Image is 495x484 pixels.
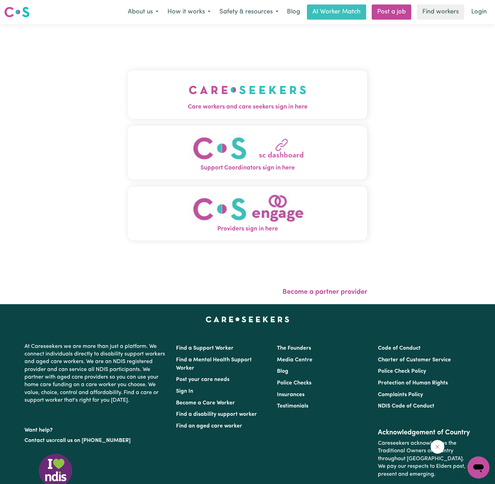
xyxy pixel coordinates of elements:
[417,4,464,20] a: Find workers
[307,4,366,20] a: AI Worker Match
[378,369,426,374] a: Police Check Policy
[378,437,471,481] p: Careseekers acknowledges the Traditional Owners of Country throughout [GEOGRAPHIC_DATA]. We pay o...
[467,4,491,20] a: Login
[378,403,434,409] a: NDIS Code of Conduct
[215,5,283,19] button: Safety & resources
[176,389,193,394] a: Sign In
[128,164,367,173] span: Support Coordinators sign in here
[378,346,421,351] a: Code of Conduct
[24,340,168,407] p: At Careseekers we are more than just a platform. We connect individuals directly to disability su...
[378,380,448,386] a: Protection of Human Rights
[277,403,308,409] a: Testimonials
[372,4,411,20] a: Post a job
[176,377,229,382] a: Post your care needs
[128,186,367,240] button: Providers sign in here
[206,317,289,322] a: Careseekers home page
[24,434,168,447] p: or
[163,5,215,19] button: How it works
[123,5,163,19] button: About us
[176,423,242,429] a: Find an aged care worker
[176,346,234,351] a: Find a Support Worker
[467,456,489,478] iframe: Button to launch messaging window
[282,289,367,296] a: Become a partner provider
[277,369,288,374] a: Blog
[4,4,30,20] a: Careseekers logo
[24,438,52,443] a: Contact us
[128,126,367,180] button: Support Coordinators sign in here
[128,70,367,119] button: Care workers and care seekers sign in here
[176,357,252,371] a: Find a Mental Health Support Worker
[128,103,367,112] span: Care workers and care seekers sign in here
[128,225,367,234] span: Providers sign in here
[378,429,471,437] h2: Acknowledgement of Country
[277,392,305,398] a: Insurances
[4,5,42,10] span: Need any help?
[57,438,131,443] a: call us on [PHONE_NUMBER]
[24,424,168,434] p: Want help?
[277,346,311,351] a: The Founders
[378,392,423,398] a: Complaints Policy
[277,357,312,363] a: Media Centre
[378,357,451,363] a: Charter of Customer Service
[283,4,304,20] a: Blog
[431,440,444,454] iframe: Close message
[277,380,311,386] a: Police Checks
[4,6,30,18] img: Careseekers logo
[176,400,235,406] a: Become a Care Worker
[176,412,257,417] a: Find a disability support worker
